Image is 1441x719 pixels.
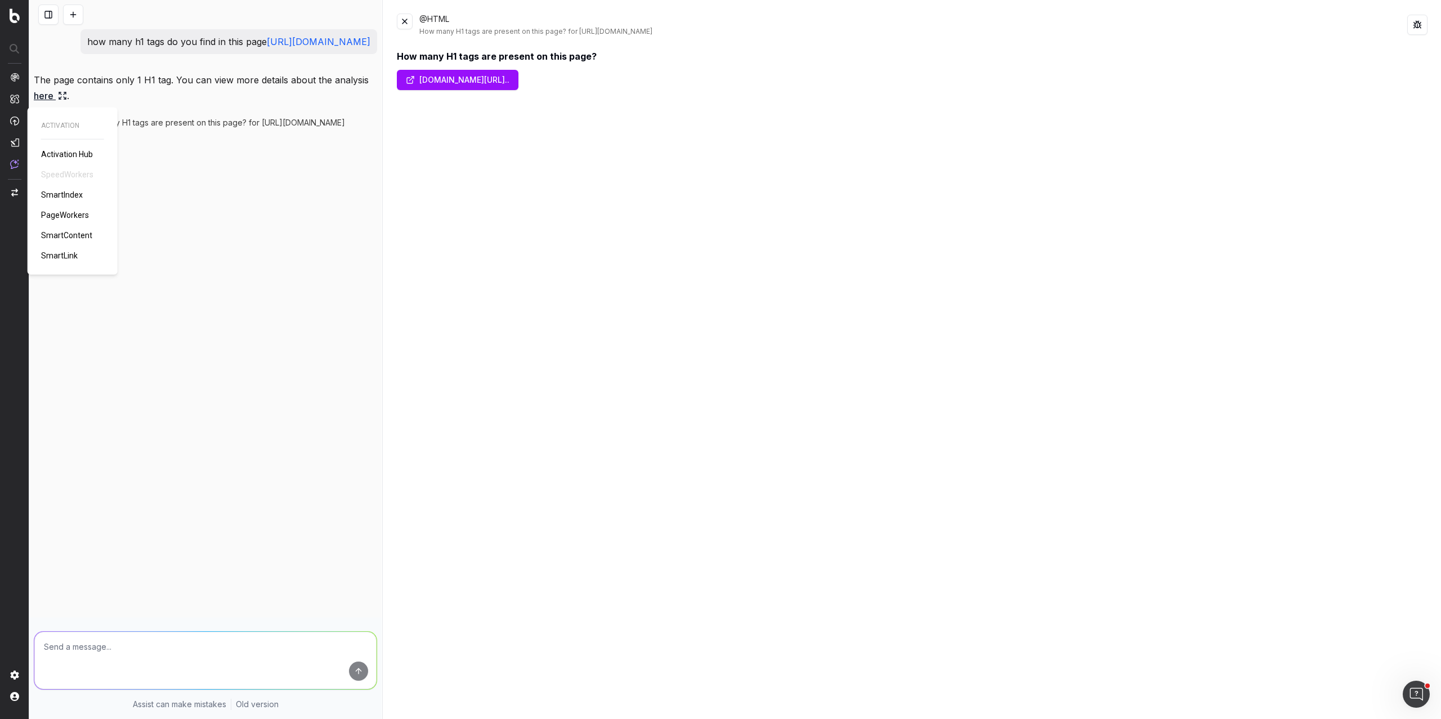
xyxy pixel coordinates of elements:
[47,117,345,128] span: @HTML: How many H1 tags are present on this page? for [URL][DOMAIN_NAME]
[419,14,1407,36] div: @HTML
[10,138,19,147] img: Studio
[10,692,19,701] img: My account
[34,117,359,128] button: @HTML: How many H1 tags are present on this page? for [URL][DOMAIN_NAME]
[133,699,226,710] p: Assist can make mistakes
[34,72,377,104] p: The page contains only 1 H1 tag. You can view more details about the analysis .
[41,150,93,159] span: Activation Hub
[87,34,370,50] p: how many h1 tags do you find in this page
[419,27,1407,36] div: How many H1 tags are present on this page? for [URL][DOMAIN_NAME]
[10,8,20,23] img: Botify logo
[41,250,82,261] a: SmartLink
[41,211,89,220] span: PageWorkers
[41,121,104,130] span: ACTIVATION
[41,189,87,200] a: SmartIndex
[10,671,19,680] img: Setting
[41,209,93,221] a: PageWorkers
[41,190,83,199] span: SmartIndex
[10,159,19,169] img: Assist
[10,116,19,126] img: Activation
[34,88,67,104] a: here
[236,699,279,710] a: Old version
[397,50,1427,63] div: How many H1 tags are present on this page?
[41,230,97,241] a: SmartContent
[41,149,97,160] a: Activation Hub
[11,189,18,197] img: Switch project
[41,251,78,260] span: SmartLink
[397,70,518,90] a: [DOMAIN_NAME][URL]..
[10,94,19,104] img: Intelligence
[1403,681,1430,708] iframe: Intercom live chat
[10,73,19,82] img: Analytics
[41,231,92,240] span: SmartContent
[267,36,370,47] a: [URL][DOMAIN_NAME]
